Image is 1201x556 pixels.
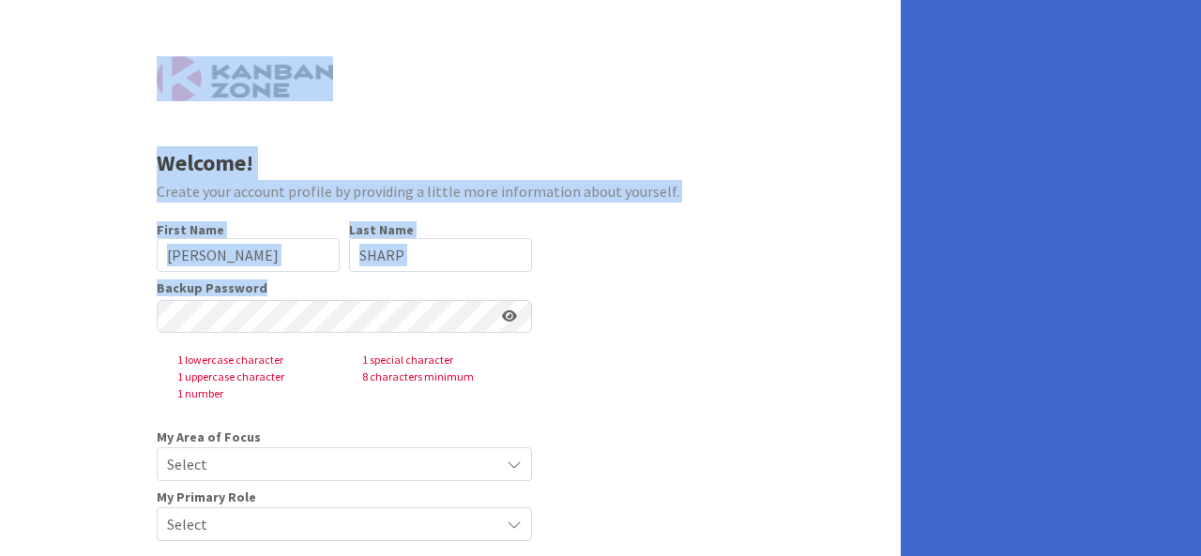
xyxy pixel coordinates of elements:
[347,368,532,385] span: 8 characters minimum
[157,146,745,180] div: Welcome!
[162,368,347,385] span: 1 uppercase character
[157,221,224,238] label: First Name
[157,490,256,503] span: My Primary Role
[157,430,261,443] span: My Area of Focus
[157,56,333,101] img: Kanban Zone
[167,511,490,537] span: Select
[162,385,347,402] span: 1 number
[349,221,414,238] label: Last Name
[157,281,267,294] label: Backup Password
[157,180,745,203] div: Create your account profile by providing a little more information about yourself.
[347,352,532,368] span: 1 special character
[162,352,347,368] span: 1 lowercase character
[167,451,490,477] span: Select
